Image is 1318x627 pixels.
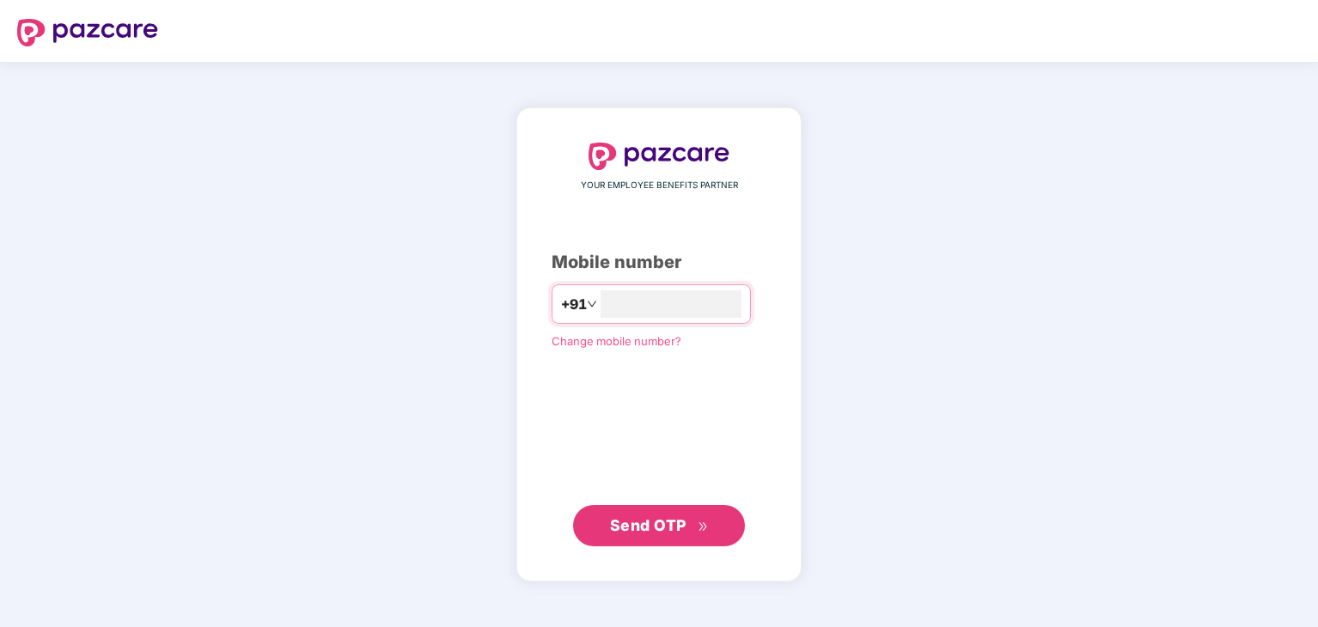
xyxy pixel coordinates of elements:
[589,143,729,170] img: logo
[581,179,738,192] span: YOUR EMPLOYEE BENEFITS PARTNER
[587,299,597,309] span: down
[561,294,587,315] span: +91
[17,19,158,46] img: logo
[552,334,681,348] a: Change mobile number?
[573,505,745,546] button: Send OTPdouble-right
[698,521,709,533] span: double-right
[610,516,686,534] span: Send OTP
[552,249,766,276] div: Mobile number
